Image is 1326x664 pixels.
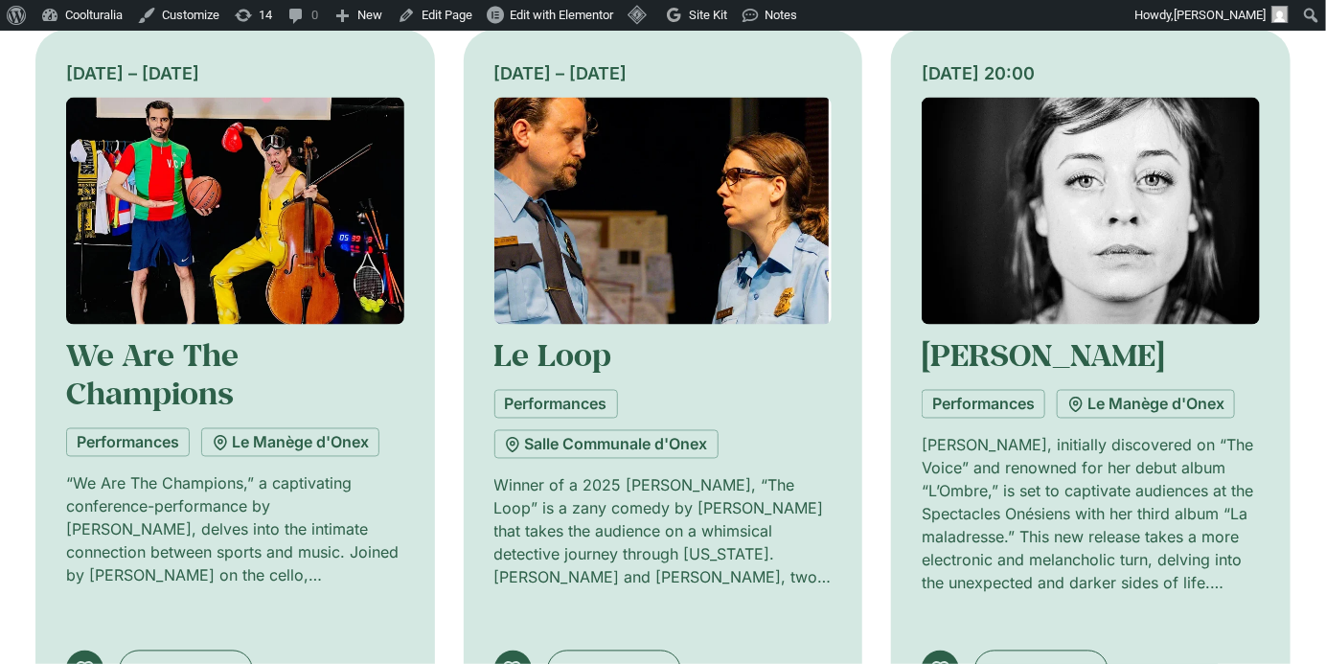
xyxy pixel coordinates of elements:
[66,472,404,587] p: “We Are The Champions,” a captivating conference-performance by [PERSON_NAME], delves into the in...
[494,98,833,325] img: Coolturalia - The Loop
[922,335,1164,376] a: [PERSON_NAME]
[1174,8,1266,22] span: [PERSON_NAME]
[66,428,190,457] a: Performances
[494,430,719,459] a: Salle Communale d'Onex
[922,390,1045,419] a: Performances
[922,98,1260,325] img: Coolturalia - Leïla Huissoud
[922,434,1260,595] p: [PERSON_NAME], initially discovered on “The Voice” and renowned for her debut album “L’Ombre,” is...
[494,335,612,376] a: Le Loop
[66,60,404,86] div: [DATE] – [DATE]
[66,98,404,325] img: Coolturalia - We are the champions
[201,428,379,457] a: Le Manège d'Onex
[494,474,833,589] p: Winner of a 2025 [PERSON_NAME], “The Loop” is a zany comedy by [PERSON_NAME] that takes the audie...
[494,390,618,419] a: Performances
[1057,390,1235,419] a: Le Manège d'Onex
[494,60,833,86] div: [DATE] – [DATE]
[689,8,727,22] span: Site Kit
[922,60,1260,86] div: [DATE] 20:00
[510,8,613,22] span: Edit with Elementor
[66,335,239,414] a: We Are The Champions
